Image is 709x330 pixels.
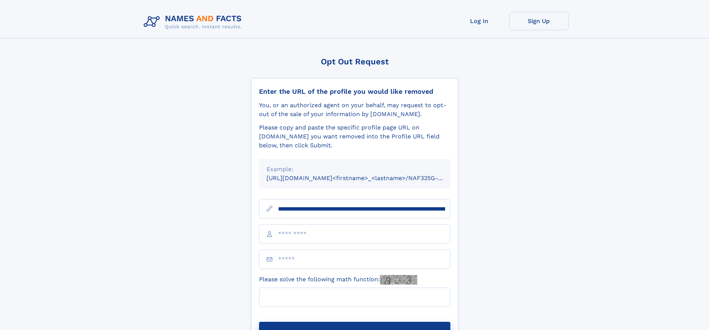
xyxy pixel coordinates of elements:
[259,87,450,96] div: Enter the URL of the profile you would like removed
[259,275,417,285] label: Please solve the following math function:
[141,12,248,32] img: Logo Names and Facts
[259,123,450,150] div: Please copy and paste the specific profile page URL on [DOMAIN_NAME] you want removed into the Pr...
[266,165,443,174] div: Example:
[266,174,464,182] small: [URL][DOMAIN_NAME]<firstname>_<lastname>/NAF325G-xxxxxxxx
[450,12,509,30] a: Log In
[509,12,569,30] a: Sign Up
[259,101,450,119] div: You, or an authorized agent on your behalf, may request to opt-out of the sale of your informatio...
[251,57,458,66] div: Opt Out Request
